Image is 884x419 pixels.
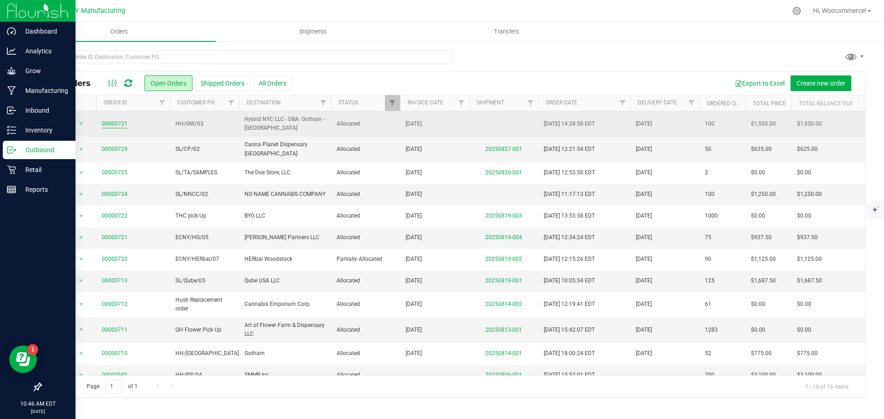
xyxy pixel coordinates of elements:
p: Reports [16,184,71,195]
span: $937.50 [797,233,818,242]
span: $3,100.00 [751,371,776,379]
span: Hush Replacement order [175,296,233,313]
span: 1 - 16 of 16 items [798,379,856,393]
a: 00000729 [102,145,128,154]
a: Filter [155,95,170,111]
span: 52 [705,349,711,358]
a: Orders [22,22,216,41]
span: [DATE] [406,120,422,128]
span: [DATE] 15:52:01 EDT [544,371,595,379]
span: 1000 [705,212,718,220]
span: $1,687.50 [797,276,822,285]
span: [DATE] [406,190,422,199]
a: 00000720 [102,255,128,264]
a: Total Price [753,100,786,107]
span: Allocated [337,212,395,220]
span: select [76,210,87,223]
span: Allocated [337,190,395,199]
span: 200 [705,371,715,379]
span: select [76,143,87,156]
inline-svg: Inbound [7,106,16,115]
button: All Orders [253,75,292,91]
span: Allocated [337,349,395,358]
a: Filter [454,95,469,111]
a: 20250827-001 [485,146,522,152]
span: [DATE] 14:28:58 EDT [544,120,595,128]
span: [DATE] [406,255,422,264]
span: [DATE] 12:19:41 EDT [544,300,595,309]
span: Transfers [482,28,532,36]
span: ECNY/HERbal/07 [175,255,233,264]
inline-svg: Grow [7,66,16,75]
span: $0.00 [797,212,811,220]
span: Canna Planet Dispensary [GEOGRAPHIC_DATA] [244,140,326,158]
inline-svg: Retail [7,165,16,174]
span: select [76,323,87,336]
span: $1,125.00 [797,255,822,264]
a: 00000695 [102,371,128,379]
span: 90 [705,255,711,264]
span: $775.00 [751,349,772,358]
a: Destination [246,99,281,106]
span: [DATE] [636,349,652,358]
p: Inbound [16,105,71,116]
p: 10:46 AM EDT [4,400,71,408]
span: $0.00 [751,168,765,177]
span: ECNY Manufacturing [63,7,125,15]
span: SL/TA/SAMPLES [175,168,233,177]
span: [DATE] [636,276,652,285]
span: $0.00 [797,168,811,177]
span: $0.00 [797,300,811,309]
span: QH Flower Pick Up [175,326,233,334]
span: [DATE] [406,349,422,358]
span: $1,125.00 [751,255,776,264]
span: [DATE] [636,120,652,128]
span: Allocated [337,120,395,128]
a: 00000711 [102,326,128,334]
button: Export to Excel [729,75,791,91]
span: $625.00 [797,145,818,154]
span: HH/[GEOGRAPHIC_DATA]/02 [175,349,248,358]
span: [DATE] 18:00:24 EDT [544,349,595,358]
span: $775.00 [797,349,818,358]
span: SMMB Inc. [244,371,326,379]
inline-svg: Reports [7,185,16,194]
span: [DATE] 10:05:34 EDT [544,276,595,285]
span: $1,687.50 [751,276,776,285]
inline-svg: Manufacturing [7,86,16,95]
span: $0.00 [751,212,765,220]
span: $1,550.00 [751,120,776,128]
a: 20250819-002 [485,256,522,262]
span: Allocated [337,300,395,309]
span: [DATE] [406,145,422,154]
span: 61 [705,300,711,309]
span: [DATE] 12:21:54 EDT [544,145,595,154]
span: 100 [705,120,715,128]
span: [DATE] 12:34:24 EDT [544,233,595,242]
a: 00000731 [102,120,128,128]
span: $1,550.00 [797,120,822,128]
inline-svg: Dashboard [7,27,16,36]
a: 20250819-004 [485,234,522,241]
span: select [76,253,87,266]
span: select [76,369,87,382]
a: 00000721 [102,233,128,242]
span: select [76,347,87,360]
input: 1 [105,379,122,394]
span: Cannabis Emporium Corp. [244,300,326,309]
span: [DATE] [636,168,652,177]
span: select [76,298,87,311]
a: Order ID [104,99,127,106]
a: 00000712 [102,300,128,309]
span: [DATE] 15:42:07 EDT [544,326,595,334]
a: Filter [684,95,699,111]
span: $0.00 [751,300,765,309]
a: Order Date [546,99,577,106]
span: [DATE] [636,145,652,154]
p: Analytics [16,46,71,57]
span: Allocated [337,168,395,177]
a: 20250819-001 [485,277,522,284]
a: Filter [523,95,538,111]
span: [DATE] [406,212,422,220]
